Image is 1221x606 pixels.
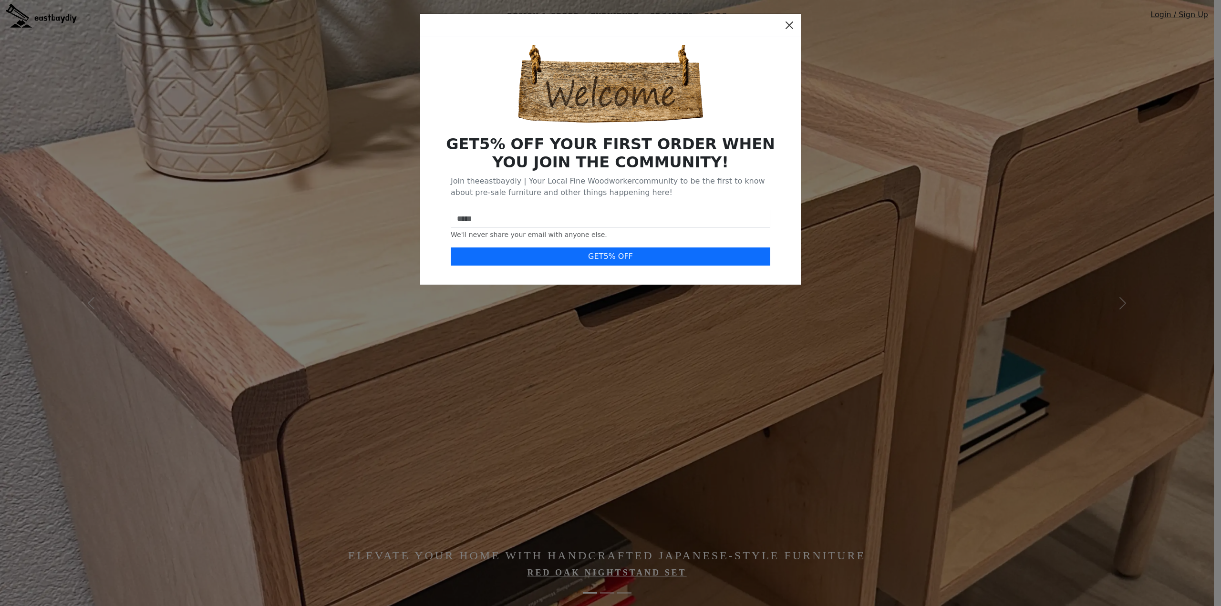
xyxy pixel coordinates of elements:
[446,135,775,171] b: GET 5 % OFF YOUR FIRST ORDER WHEN YOU JOIN THE COMMUNITY!
[451,247,770,266] button: GET5% OFF
[782,18,797,33] button: Close
[451,175,770,198] p: Join the eastbaydiy | Your Local Fine Woodworker community to be the first to know about pre-sale...
[451,230,770,240] div: We'll never share your email with anyone else.
[515,45,706,123] img: Welcome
